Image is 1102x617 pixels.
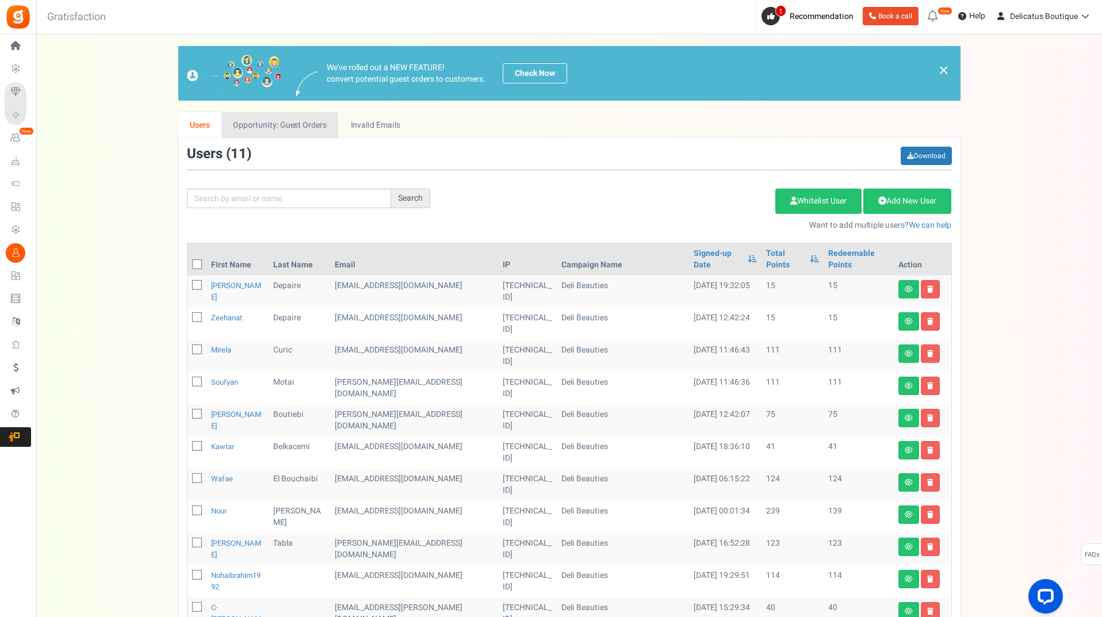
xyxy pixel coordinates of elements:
[762,533,824,565] td: 123
[206,243,269,275] th: First Name
[557,275,689,308] td: Deli Beauties
[689,372,762,404] td: [DATE] 11:46:36
[927,415,933,421] i: Delete user
[269,340,330,372] td: Curic
[557,243,689,275] th: Campaign Name
[927,479,933,486] i: Delete user
[339,112,412,138] a: Invalid Emails
[330,469,498,501] td: [EMAIL_ADDRESS][DOMAIN_NAME]
[824,533,894,565] td: 123
[1084,544,1100,566] span: FAQs
[905,382,913,389] i: View details
[498,404,557,436] td: [TECHNICAL_ID]
[269,275,330,308] td: Depaire
[927,350,933,357] i: Delete user
[557,436,689,469] td: Deli Beauties
[269,308,330,340] td: Depaire
[269,243,330,275] th: Last Name
[938,7,952,15] em: New
[498,275,557,308] td: [TECHNICAL_ID]
[762,469,824,501] td: 124
[689,501,762,533] td: [DATE] 00:01:34
[762,372,824,404] td: 111
[689,340,762,372] td: [DATE] 11:46:43
[557,533,689,565] td: Deli Beauties
[498,469,557,501] td: [TECHNICAL_ID]
[824,340,894,372] td: 111
[1010,10,1078,22] span: Delicatus Boutique
[689,308,762,340] td: [DATE] 12:42:24
[863,7,919,25] a: Book a call
[762,501,824,533] td: 239
[775,5,786,17] span: 1
[557,404,689,436] td: Deli Beauties
[498,436,557,469] td: [TECHNICAL_ID]
[694,248,742,271] a: Signed-up Date
[211,570,261,592] a: nohaibrahim1992
[231,144,247,164] span: 11
[927,511,933,518] i: Delete user
[775,189,862,214] a: Whitelist User
[269,372,330,404] td: Motai
[905,286,913,293] i: View details
[927,447,933,454] i: Delete user
[557,565,689,597] td: Deli Beauties
[762,565,824,597] td: 114
[762,436,824,469] td: 41
[211,344,231,355] a: Mirela
[927,576,933,582] i: Delete user
[211,377,238,388] a: Soufyan
[447,220,952,231] p: Want to add multiple users?
[905,576,913,582] i: View details
[330,404,498,436] td: [PERSON_NAME][EMAIL_ADDRESS][DOMAIN_NAME]
[939,63,949,77] a: ×
[211,473,233,484] a: Wafae
[330,243,498,275] th: Email
[330,533,498,565] td: customer
[498,372,557,404] td: [TECHNICAL_ID]
[762,308,824,340] td: 15
[905,511,913,518] i: View details
[909,219,951,231] a: We can help
[905,318,913,325] i: View details
[927,543,933,550] i: Delete user
[557,340,689,372] td: Deli Beauties
[557,372,689,404] td: Deli Beauties
[762,275,824,308] td: 15
[187,189,391,208] input: Search by email or name
[330,308,498,340] td: administrator
[824,501,894,533] td: 139
[269,469,330,501] td: El Bouchaibi
[863,189,951,214] a: Add New User
[330,436,498,469] td: customer
[330,275,498,308] td: administrator
[927,382,933,389] i: Delete user
[954,7,990,25] a: Help
[966,10,985,22] span: Help
[905,608,913,615] i: View details
[211,312,242,323] a: Zeehanat
[269,404,330,436] td: Boutiebi
[927,608,933,615] i: Delete user
[503,63,567,83] a: Check Now
[824,469,894,501] td: 124
[498,243,557,275] th: IP
[905,415,913,421] i: View details
[824,275,894,308] td: 15
[269,436,330,469] td: Belkacemi
[269,533,330,565] td: Tabla
[269,501,330,533] td: [PERSON_NAME]
[391,189,430,208] div: Search
[187,55,282,92] img: images
[498,533,557,565] td: [TECHNICAL_ID]
[5,4,31,30] img: Gratisfaction
[824,372,894,404] td: 111
[762,7,858,25] a: 1 Recommendation
[828,248,889,271] a: Redeemable Points
[689,533,762,565] td: [DATE] 16:52:28
[557,469,689,501] td: Deli Beauties
[824,404,894,436] td: 75
[5,128,31,148] a: New
[824,308,894,340] td: 15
